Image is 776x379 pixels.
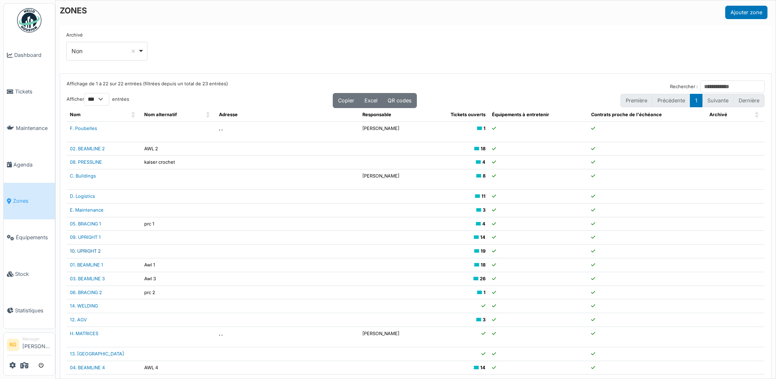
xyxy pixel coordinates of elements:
[483,317,486,323] b: 3
[14,51,52,59] span: Dashboard
[70,159,102,165] a: 08. PRESSLINE
[483,173,486,179] b: 8
[481,248,486,254] b: 19
[141,217,216,231] td: prc 1
[141,156,216,169] td: kaiser crochet
[144,112,177,117] span: Nom alternatif
[67,80,228,93] div: Affichage de 1 à 22 sur 22 entrées (filtrées depuis un total de 23 entrées)
[206,108,211,121] span: Nom alternatif: Activate to sort
[620,94,765,107] nav: pagination
[4,37,55,74] a: Dashboard
[13,161,52,169] span: Agenda
[482,159,486,165] b: 4
[70,262,103,268] a: 01. BEAMLINE 1
[4,110,55,147] a: Maintenance
[70,303,98,309] a: 14. WELDING
[16,234,52,241] span: Équipements
[60,6,87,15] h6: ZONES
[480,276,486,282] b: 26
[15,88,52,95] span: Tickets
[482,221,486,227] b: 4
[70,234,101,240] a: 09. UPRIGHT 1
[70,317,87,323] a: 12. AGV
[70,290,102,295] a: 06. BRACING 2
[483,207,486,213] b: 3
[591,112,662,117] span: Contrats proche de l'échéance
[67,93,129,106] label: Afficher entrées
[362,173,421,180] p: [PERSON_NAME]
[70,207,104,213] a: E. Maintenance
[362,125,421,132] p: [PERSON_NAME]
[141,361,216,375] td: AWL 4
[4,183,55,219] a: Zones
[141,258,216,272] td: Awl 1
[219,112,238,117] span: Adresse
[359,93,383,108] button: Excel
[70,248,101,254] a: 10. UPRIGHT 2
[7,336,52,355] a: RG Manager[PERSON_NAME]
[70,173,96,179] a: C. Buildings
[15,307,52,314] span: Statistiques
[70,365,105,370] a: 04. BEAMLINE 4
[755,108,760,121] span: Archivé: Activate to sort
[13,197,52,205] span: Zones
[481,146,486,152] b: 18
[690,94,702,107] button: 1
[364,97,377,104] span: Excel
[66,32,83,39] label: Archivé
[70,331,98,336] a: H. MATRICES
[483,126,486,131] b: 1
[481,193,486,199] b: 11
[709,112,727,117] span: Archivé
[481,262,486,268] b: 18
[483,290,486,295] b: 1
[70,146,105,152] a: 02. BEAMLINE 2
[70,193,95,199] a: D. Logistics
[7,339,19,351] li: RG
[480,365,486,370] b: 14
[70,126,97,131] a: F. Poubelles
[70,276,105,282] a: 03. BEAMLINE 3
[4,74,55,110] a: Tickets
[492,112,549,117] span: Équipements à entretenir
[72,47,138,55] div: Non
[22,336,52,353] li: [PERSON_NAME]
[670,83,698,90] label: Rechercher :
[22,336,52,342] div: Manager
[17,8,41,32] img: Badge_color-CXgf-gQk.svg
[333,93,360,108] button: Copier
[388,97,412,104] span: QR codes
[725,6,767,19] button: Ajouter zone
[216,121,359,142] td: , ,
[4,146,55,183] a: Agenda
[338,97,354,104] span: Copier
[131,108,136,121] span: Nom: Activate to sort
[4,219,55,256] a: Équipements
[15,270,52,278] span: Stock
[216,327,359,347] td: , ,
[70,221,101,227] a: 05. BRACING 1
[362,112,391,117] span: Responsable
[480,234,486,240] b: 14
[70,112,80,117] span: Nom
[382,93,417,108] button: QR codes
[84,93,109,106] select: Afficherentrées
[16,124,52,132] span: Maintenance
[141,142,216,156] td: AWL 2
[70,351,124,357] a: 13. [GEOGRAPHIC_DATA]
[4,292,55,329] a: Statistiques
[362,330,421,337] p: [PERSON_NAME]
[141,272,216,286] td: Awl 3
[451,112,486,117] span: Tickets ouverts
[141,286,216,299] td: prc 2
[129,47,137,55] button: Remove item: 'false'
[4,256,55,292] a: Stock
